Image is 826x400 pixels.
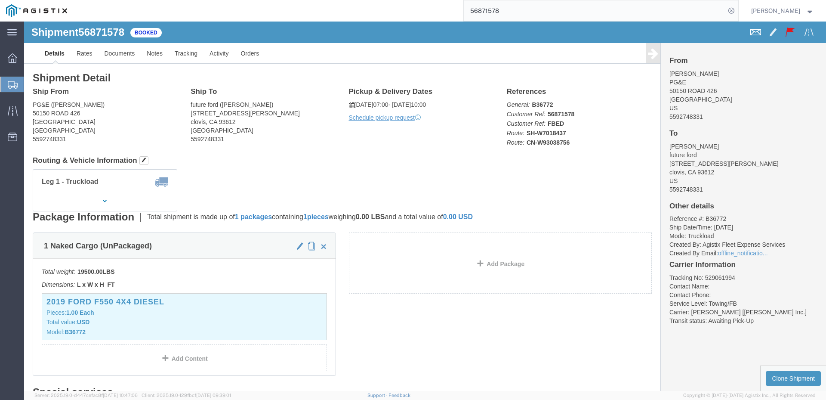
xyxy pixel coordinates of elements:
[6,4,67,17] img: logo
[142,393,231,398] span: Client: 2025.19.0-129fbcf
[751,6,814,16] button: [PERSON_NAME]
[388,393,410,398] a: Feedback
[34,393,138,398] span: Server: 2025.19.0-d447cefac8f
[196,393,231,398] span: [DATE] 09:39:01
[751,6,800,16] span: Joe Torres
[367,393,389,398] a: Support
[683,392,816,399] span: Copyright © [DATE]-[DATE] Agistix Inc., All Rights Reserved
[24,22,826,391] iframe: FS Legacy Container
[103,393,138,398] span: [DATE] 10:47:06
[464,0,725,21] input: Search for shipment number, reference number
